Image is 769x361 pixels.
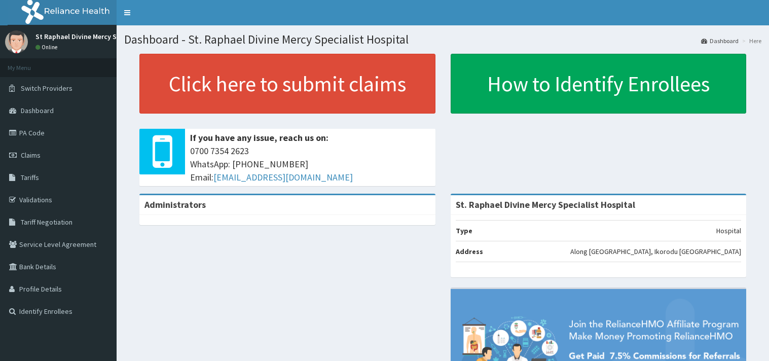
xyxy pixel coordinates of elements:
[124,33,761,46] h1: Dashboard - St. Raphael Divine Mercy Specialist Hospital
[456,199,635,210] strong: St. Raphael Divine Mercy Specialist Hospital
[35,44,60,51] a: Online
[35,33,173,40] p: St Raphael Divine Mercy Specialist Hospital
[213,171,353,183] a: [EMAIL_ADDRESS][DOMAIN_NAME]
[456,226,472,235] b: Type
[139,54,435,114] a: Click here to submit claims
[5,30,28,53] img: User Image
[21,84,72,93] span: Switch Providers
[456,247,483,256] b: Address
[716,226,741,236] p: Hospital
[21,173,39,182] span: Tariffs
[21,151,41,160] span: Claims
[451,54,747,114] a: How to Identify Enrollees
[740,37,761,45] li: Here
[190,145,430,184] span: 0700 7354 2623 WhatsApp: [PHONE_NUMBER] Email:
[21,218,72,227] span: Tariff Negotiation
[701,37,739,45] a: Dashboard
[190,132,328,143] b: If you have any issue, reach us on:
[21,106,54,115] span: Dashboard
[570,246,741,257] p: Along [GEOGRAPHIC_DATA], Ikorodu [GEOGRAPHIC_DATA]
[144,199,206,210] b: Administrators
